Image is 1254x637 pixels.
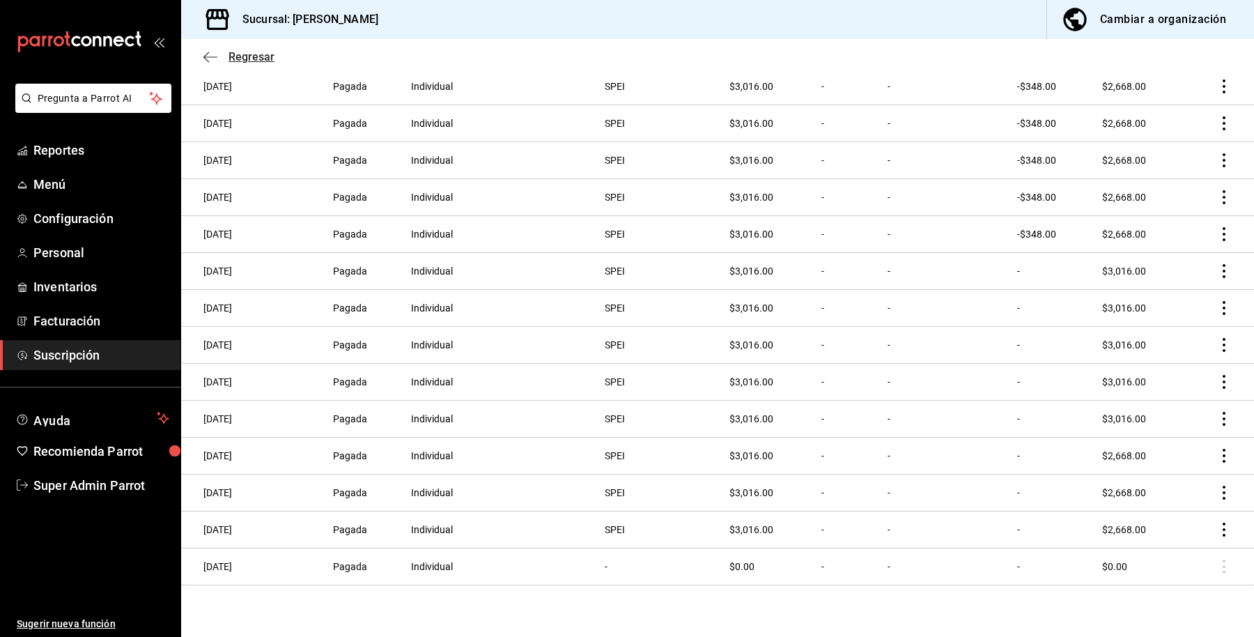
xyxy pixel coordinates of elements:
[1009,475,1094,512] td: -
[181,142,325,179] td: [DATE]
[813,548,879,585] td: -
[1217,116,1231,130] button: actions
[325,438,402,475] td: Pagada
[1009,364,1094,401] td: -
[729,376,773,387] span: $3,016.00
[596,179,720,216] td: SPEI
[402,327,596,364] td: Individual
[878,290,1008,327] td: -
[596,475,720,512] td: SPEI
[1217,153,1231,167] button: actions
[33,175,169,194] span: Menú
[33,141,169,160] span: Reportes
[325,475,402,512] td: Pagada
[596,142,720,179] td: SPEI
[596,68,720,105] td: SPEI
[878,401,1008,438] td: -
[402,216,596,253] td: Individual
[1009,401,1094,438] td: -
[1217,79,1231,93] button: actions
[596,548,720,585] td: -
[813,179,879,216] td: -
[1009,548,1094,585] td: -
[1102,561,1127,572] span: $0.00
[1102,339,1146,351] span: $3,016.00
[1102,487,1146,498] span: $2,668.00
[1009,438,1094,475] td: -
[1102,266,1146,277] span: $3,016.00
[402,438,596,475] td: Individual
[813,142,879,179] td: -
[1217,486,1231,500] button: actions
[402,179,596,216] td: Individual
[596,290,720,327] td: SPEI
[1217,449,1231,463] button: actions
[729,487,773,498] span: $3,016.00
[181,216,325,253] td: [DATE]
[181,401,325,438] td: [DATE]
[402,142,596,179] td: Individual
[878,68,1008,105] td: -
[325,105,402,142] td: Pagada
[325,68,402,105] td: Pagada
[813,216,879,253] td: -
[33,346,169,364] span: Suscripción
[729,155,773,166] span: $3,016.00
[1102,229,1146,240] span: $2,668.00
[1009,179,1094,216] td: -$348.00
[596,105,720,142] td: SPEI
[1009,512,1094,548] td: -
[596,364,720,401] td: SPEI
[729,561,754,572] span: $0.00
[17,617,169,631] span: Sugerir nueva función
[231,11,378,28] h3: Sucursal: [PERSON_NAME]
[15,84,171,113] button: Pregunta a Parrot AI
[1009,216,1094,253] td: -$348.00
[596,327,720,364] td: SPEI
[33,312,169,330] span: Facturación
[878,327,1008,364] td: -
[729,450,773,461] span: $3,016.00
[1102,81,1146,92] span: $2,668.00
[181,290,325,327] td: [DATE]
[1217,301,1231,315] button: actions
[729,339,773,351] span: $3,016.00
[1102,302,1146,314] span: $3,016.00
[1009,327,1094,364] td: -
[402,401,596,438] td: Individual
[813,512,879,548] td: -
[33,410,151,427] span: Ayuda
[813,290,879,327] td: -
[181,364,325,401] td: [DATE]
[325,548,402,585] td: Pagada
[1217,338,1231,352] button: actions
[729,302,773,314] span: $3,016.00
[1217,412,1231,426] button: actions
[1009,68,1094,105] td: -$348.00
[402,512,596,548] td: Individual
[813,68,879,105] td: -
[813,475,879,512] td: -
[402,105,596,142] td: Individual
[1217,227,1231,241] button: actions
[878,438,1008,475] td: -
[33,442,169,461] span: Recomienda Parrot
[813,401,879,438] td: -
[729,229,773,240] span: $3,016.00
[181,475,325,512] td: [DATE]
[1009,253,1094,290] td: -
[325,327,402,364] td: Pagada
[878,512,1008,548] td: -
[229,50,274,63] span: Regresar
[729,413,773,424] span: $3,016.00
[813,327,879,364] td: -
[402,68,596,105] td: Individual
[325,253,402,290] td: Pagada
[813,364,879,401] td: -
[596,401,720,438] td: SPEI
[402,364,596,401] td: Individual
[878,548,1008,585] td: -
[402,290,596,327] td: Individual
[33,243,169,262] span: Personal
[1009,290,1094,327] td: -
